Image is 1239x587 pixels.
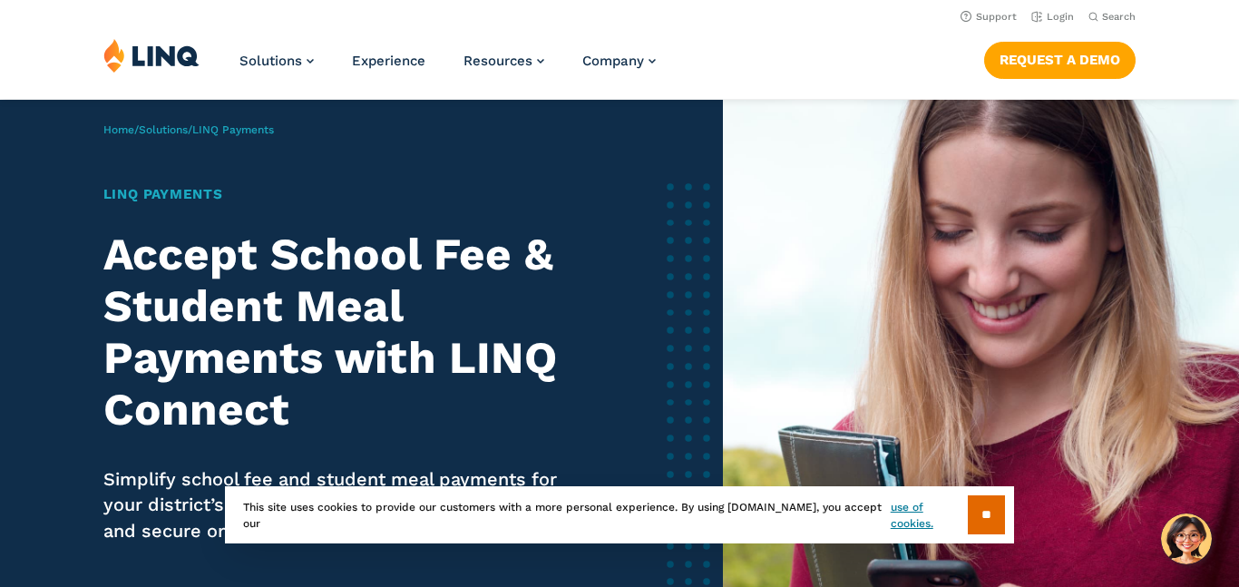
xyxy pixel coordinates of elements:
nav: Primary Navigation [239,38,656,98]
a: Solutions [139,123,188,136]
span: / / [103,123,274,136]
span: Resources [463,53,532,69]
span: Solutions [239,53,302,69]
a: use of cookies. [891,499,968,532]
h1: LINQ Payments [103,184,591,205]
a: Home [103,123,134,136]
a: Support [961,11,1017,23]
button: Hello, have a question? Let’s chat. [1161,514,1212,564]
a: Experience [352,53,425,69]
h2: Accept School Fee & Student Meal Payments with LINQ Connect [103,229,591,435]
div: This site uses cookies to provide our customers with a more personal experience. By using [DOMAIN... [225,486,1014,543]
a: Company [582,53,656,69]
button: Open Search Bar [1088,10,1136,24]
nav: Button Navigation [984,38,1136,78]
p: Simplify school fee and student meal payments for your district’s families with LINQ’s fast, easy... [103,466,591,544]
span: Company [582,53,644,69]
a: Request a Demo [984,42,1136,78]
a: Login [1031,11,1074,23]
img: LINQ | K‑12 Software [103,38,200,73]
span: LINQ Payments [192,123,274,136]
a: Resources [463,53,544,69]
a: Solutions [239,53,314,69]
span: Search [1102,11,1136,23]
